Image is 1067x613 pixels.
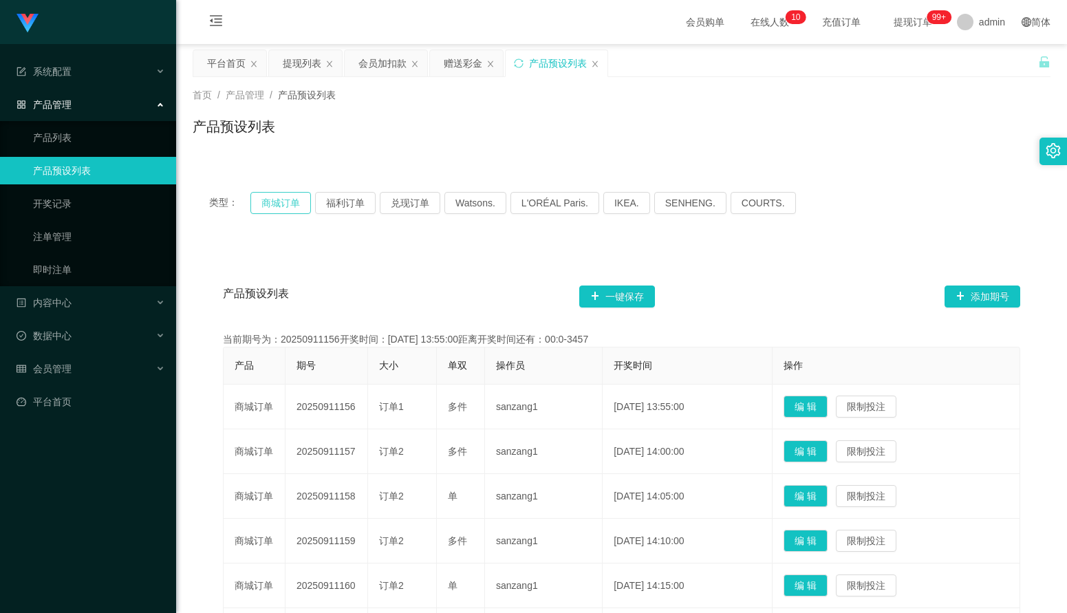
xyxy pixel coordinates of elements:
span: 多件 [448,535,467,546]
div: 提现列表 [283,50,321,76]
td: [DATE] 14:05:00 [603,474,773,519]
span: 产品管理 [226,89,264,100]
i: 图标: close [411,60,419,68]
span: 多件 [448,446,467,457]
span: 在线人数 [744,17,796,27]
i: 图标: close [325,60,334,68]
button: 编 辑 [784,530,828,552]
i: 图标: close [486,60,495,68]
span: 单 [448,491,457,502]
button: 编 辑 [784,574,828,596]
h1: 产品预设列表 [193,116,275,137]
span: 订单2 [379,446,404,457]
button: IKEA. [603,192,650,214]
i: 图标: global [1022,17,1031,27]
img: logo.9652507e.png [17,14,39,33]
td: 商城订单 [224,474,285,519]
button: 图标: plus添加期号 [945,286,1020,308]
span: 多件 [448,401,467,412]
a: 即时注单 [33,256,165,283]
a: 开奖记录 [33,190,165,217]
sup: 1159 [927,10,951,24]
div: 当前期号为：20250911156开奖时间：[DATE] 13:55:00距离开奖时间还有：00:0-3457 [223,332,1020,347]
span: 订单2 [379,535,404,546]
button: SENHENG. [654,192,726,214]
button: 编 辑 [784,440,828,462]
button: 兑现订单 [380,192,440,214]
i: 图标: check-circle-o [17,331,26,341]
button: Watsons. [444,192,506,214]
td: 20250911159 [285,519,368,563]
td: [DATE] 14:00:00 [603,429,773,474]
sup: 10 [786,10,806,24]
button: 限制投注 [836,440,896,462]
span: 期号 [297,360,316,371]
div: 平台首页 [207,50,246,76]
button: L'ORÉAL Paris. [510,192,599,214]
span: 开奖时间 [614,360,652,371]
span: 大小 [379,360,398,371]
p: 0 [796,10,801,24]
td: 20250911160 [285,563,368,608]
span: / [217,89,220,100]
button: 编 辑 [784,485,828,507]
a: 注单管理 [33,223,165,250]
span: 系统配置 [17,66,72,77]
td: sanzang1 [485,563,603,608]
span: 订单1 [379,401,404,412]
td: [DATE] 13:55:00 [603,385,773,429]
button: 编 辑 [784,396,828,418]
span: 单双 [448,360,467,371]
span: 数据中心 [17,330,72,341]
td: 商城订单 [224,563,285,608]
span: 操作 [784,360,803,371]
td: 商城订单 [224,519,285,563]
button: 限制投注 [836,485,896,507]
span: 操作员 [496,360,525,371]
td: 商城订单 [224,429,285,474]
i: 图标: unlock [1038,56,1050,68]
i: 图标: profile [17,298,26,308]
button: 图标: plus一键保存 [579,286,655,308]
td: 20250911156 [285,385,368,429]
span: 充值订单 [815,17,867,27]
i: 图标: menu-fold [193,1,239,45]
button: 福利订单 [315,192,376,214]
i: 图标: sync [514,58,524,68]
td: sanzang1 [485,385,603,429]
td: [DATE] 14:15:00 [603,563,773,608]
i: 图标: close [591,60,599,68]
button: 限制投注 [836,396,896,418]
i: 图标: appstore-o [17,100,26,109]
span: 产品预设列表 [278,89,336,100]
button: COURTS. [731,192,796,214]
div: 赠送彩金 [444,50,482,76]
span: 单 [448,580,457,591]
span: 产品预设列表 [223,286,289,308]
i: 图标: setting [1046,143,1061,158]
span: 类型： [209,192,250,214]
td: 20250911158 [285,474,368,519]
i: 图标: table [17,364,26,374]
span: 订单2 [379,491,404,502]
div: 产品预设列表 [529,50,587,76]
button: 限制投注 [836,574,896,596]
span: 会员管理 [17,363,72,374]
a: 产品列表 [33,124,165,151]
span: 产品 [235,360,254,371]
div: 会员加扣款 [358,50,407,76]
td: 商城订单 [224,385,285,429]
td: 20250911157 [285,429,368,474]
i: 图标: form [17,67,26,76]
span: 产品管理 [17,99,72,110]
td: sanzang1 [485,474,603,519]
span: 订单2 [379,580,404,591]
button: 商城订单 [250,192,311,214]
button: 限制投注 [836,530,896,552]
i: 图标: close [250,60,258,68]
span: 内容中心 [17,297,72,308]
td: sanzang1 [485,519,603,563]
td: [DATE] 14:10:00 [603,519,773,563]
span: 首页 [193,89,212,100]
span: 提现订单 [887,17,939,27]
